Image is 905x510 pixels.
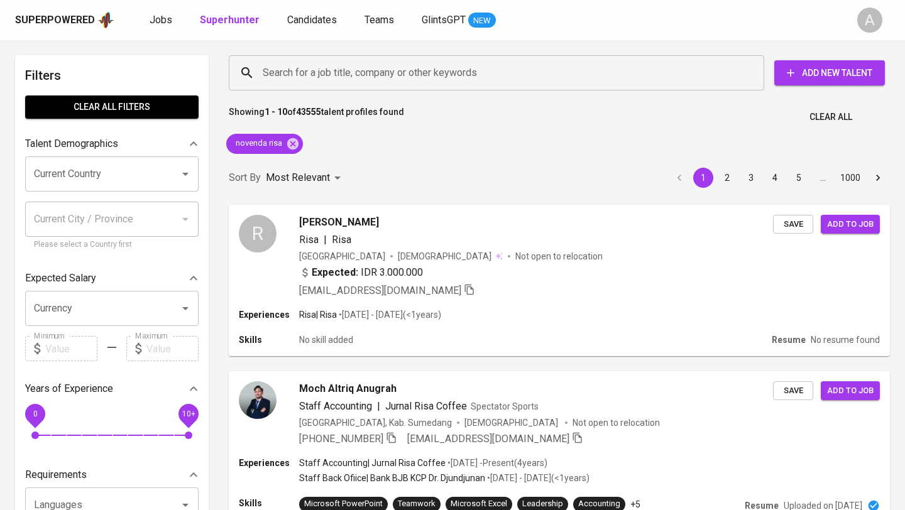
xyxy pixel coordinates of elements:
span: | [324,232,327,247]
div: Expected Salary [25,266,199,291]
span: Jurnal Risa Coffee [385,400,467,412]
p: Staff Back Ofiice | Bank BJB KCP Dr. Djundjunan [299,472,485,484]
button: page 1 [693,168,713,188]
a: Candidates [287,13,339,28]
p: Most Relevant [266,170,330,185]
p: Not open to relocation [515,250,603,263]
div: … [813,171,833,184]
p: Skills [239,334,299,346]
span: [DEMOGRAPHIC_DATA] [398,250,493,263]
button: Add New Talent [774,60,885,85]
p: • [DATE] - Present ( 4 years ) [446,457,547,469]
p: No resume found [811,334,880,346]
button: Clear All [804,106,857,129]
button: Go to page 3 [741,168,761,188]
span: | [377,399,380,414]
p: Staff Accounting | Jurnal Risa Coffee [299,457,446,469]
p: Not open to relocation [573,416,660,429]
button: Go to page 2 [717,168,737,188]
p: • [DATE] - [DATE] ( <1 years ) [337,308,441,321]
span: Save [779,384,807,398]
div: [GEOGRAPHIC_DATA], Kab. Sumedang [299,416,452,429]
div: Talent Demographics [25,131,199,156]
p: Requirements [25,467,87,482]
p: Talent Demographics [25,136,118,151]
button: Clear All filters [25,95,199,119]
button: Save [773,381,813,401]
div: novenda risa [226,134,303,154]
a: GlintsGPT NEW [422,13,496,28]
p: Please select a Country first [34,239,190,251]
span: 10+ [182,410,195,418]
span: Candidates [287,14,337,26]
div: [GEOGRAPHIC_DATA] [299,250,385,263]
button: Go to page 5 [789,168,809,188]
a: Superhunter [200,13,262,28]
div: Accounting [578,498,620,510]
span: Spectator Sports [471,401,539,411]
p: Sort By [229,170,261,185]
span: Save [779,217,807,232]
span: Risa [299,234,319,246]
p: Years of Experience [25,381,113,396]
div: Requirements [25,462,199,487]
a: Superpoweredapp logo [15,11,114,30]
span: NEW [468,14,496,27]
p: Risa | Risa [299,308,337,321]
a: Jobs [150,13,175,28]
div: Microsoft PowerPoint [304,498,383,510]
div: Most Relevant [266,166,345,190]
button: Open [177,165,194,183]
p: Expected Salary [25,271,96,286]
div: Leadership [522,498,563,510]
span: [DEMOGRAPHIC_DATA] [464,416,560,429]
nav: pagination navigation [667,168,890,188]
b: Superhunter [200,14,260,26]
span: Clear All filters [35,99,189,115]
span: Staff Accounting [299,400,372,412]
input: Value [45,336,97,361]
button: Save [773,215,813,234]
div: Teamwork [398,498,436,510]
a: R[PERSON_NAME]Risa|Risa[GEOGRAPHIC_DATA][DEMOGRAPHIC_DATA] Not open to relocationExpected: IDR 3.... [229,205,890,356]
span: Teams [365,14,394,26]
img: app logo [97,11,114,30]
span: 0 [33,410,37,418]
h6: Filters [25,65,199,85]
button: Go to page 4 [765,168,785,188]
p: No skill added [299,334,353,346]
span: Add to job [827,384,874,398]
span: Add to job [827,217,874,232]
b: 43555 [296,107,321,117]
input: Value [146,336,199,361]
span: Risa [332,234,351,246]
div: Years of Experience [25,376,199,401]
p: Experiences [239,457,299,469]
p: Showing of talent profiles found [229,106,404,129]
span: Moch Altriq Anugrah [299,381,397,396]
div: Superpowered [15,13,95,28]
span: [EMAIL_ADDRESS][DOMAIN_NAME] [407,433,569,445]
button: Open [177,300,194,317]
span: novenda risa [226,138,290,149]
p: Resume [772,334,806,346]
span: Clear All [809,109,852,125]
p: Skills [239,497,299,509]
button: Go to next page [868,168,888,188]
span: [EMAIL_ADDRESS][DOMAIN_NAME] [299,285,461,296]
span: [PHONE_NUMBER] [299,433,383,445]
div: A [857,8,882,33]
span: Add New Talent [784,65,875,81]
b: 1 - 10 [265,107,287,117]
button: Add to job [821,381,880,401]
div: IDR 3.000.000 [299,265,423,280]
div: R [239,215,277,252]
button: Add to job [821,215,880,234]
span: [PERSON_NAME] [299,215,379,230]
span: Jobs [150,14,172,26]
span: GlintsGPT [422,14,466,26]
p: Experiences [239,308,299,321]
button: Go to page 1000 [836,168,864,188]
div: Microsoft Excel [451,498,507,510]
p: • [DATE] - [DATE] ( <1 years ) [485,472,590,484]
